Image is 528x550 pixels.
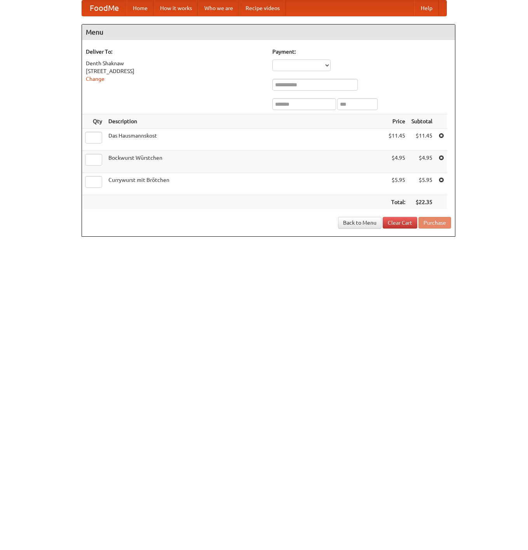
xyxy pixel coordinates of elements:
[415,0,439,16] a: Help
[385,195,408,210] th: Total:
[198,0,239,16] a: Who we are
[82,114,105,129] th: Qty
[82,24,455,40] h4: Menu
[272,48,451,56] h5: Payment:
[408,195,436,210] th: $22.35
[105,151,385,173] td: Bockwurst Würstchen
[408,114,436,129] th: Subtotal
[86,67,265,75] div: [STREET_ADDRESS]
[86,48,265,56] h5: Deliver To:
[86,76,105,82] a: Change
[385,129,408,151] td: $11.45
[408,173,436,195] td: $5.95
[105,173,385,195] td: Currywurst mit Brötchen
[385,151,408,173] td: $4.95
[418,217,451,229] button: Purchase
[105,129,385,151] td: Das Hausmannskost
[385,114,408,129] th: Price
[408,151,436,173] td: $4.95
[239,0,286,16] a: Recipe videos
[338,217,382,229] a: Back to Menu
[86,59,265,67] div: Denth Shaknaw
[127,0,154,16] a: Home
[385,173,408,195] td: $5.95
[408,129,436,151] td: $11.45
[105,114,385,129] th: Description
[82,0,127,16] a: FoodMe
[154,0,198,16] a: How it works
[383,217,417,229] a: Clear Cart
